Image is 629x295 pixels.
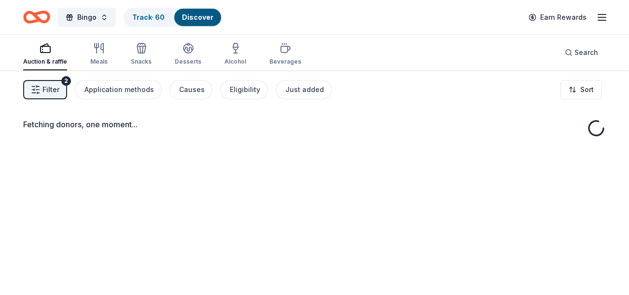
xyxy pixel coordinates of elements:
button: Just added [276,80,332,99]
div: Snacks [131,58,152,66]
button: Meals [90,39,108,70]
span: Bingo [77,12,97,23]
div: Application methods [84,84,154,95]
button: Sort [560,80,602,99]
button: Auction & raffle [23,39,67,70]
button: Filter2 [23,80,67,99]
div: Just added [285,84,324,95]
div: Auction & raffle [23,58,67,66]
a: Discover [182,13,213,21]
button: Snacks [131,39,152,70]
div: Beverages [269,58,301,66]
div: Desserts [175,58,201,66]
a: Home [23,6,50,28]
button: Causes [169,80,212,99]
button: Beverages [269,39,301,70]
div: Causes [179,84,205,95]
button: Alcohol [224,39,246,70]
div: Fetching donors, one moment... [23,119,606,130]
button: Desserts [175,39,201,70]
button: Bingo [58,8,116,27]
div: 2 [61,76,71,86]
button: Eligibility [220,80,268,99]
span: Search [574,47,598,58]
span: Sort [580,84,594,95]
button: Application methods [75,80,162,99]
div: Eligibility [230,84,260,95]
div: Alcohol [224,58,246,66]
a: Track· 60 [132,13,165,21]
button: Search [557,43,606,62]
span: Filter [42,84,59,95]
button: Track· 60Discover [124,8,222,27]
div: Meals [90,58,108,66]
a: Earn Rewards [523,9,592,26]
